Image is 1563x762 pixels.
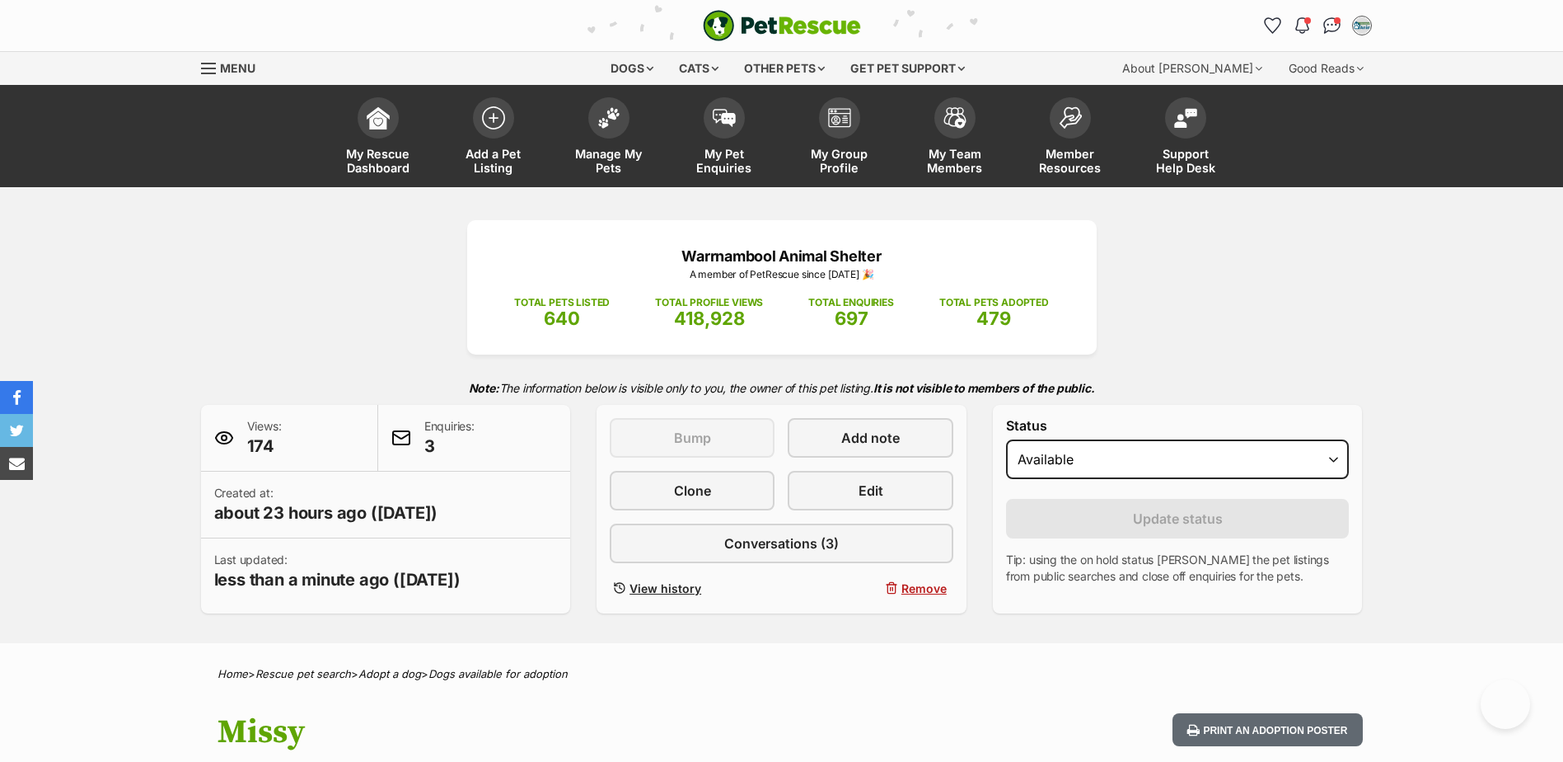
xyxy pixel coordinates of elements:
span: View history [629,580,701,597]
span: Bump [674,428,711,448]
span: 479 [976,308,1011,329]
p: Last updated: [214,552,461,591]
span: 418,928 [674,308,745,329]
img: help-desk-icon-fdf02630f3aa405de69fd3d07c3f3aa587a6932b1a1747fa1d2bba05be0121f9.svg [1174,108,1197,128]
a: Conversations (3) [610,524,953,563]
div: Get pet support [839,52,976,85]
span: Member Resources [1033,147,1107,175]
img: Alicia franklin profile pic [1354,17,1370,34]
img: chat-41dd97257d64d25036548639549fe6c8038ab92f7586957e7f3b1b290dea8141.svg [1323,17,1341,34]
p: The information below is visible only to you, the owner of this pet listing. [201,371,1363,405]
span: Clone [674,481,711,501]
label: Status [1006,418,1350,433]
button: Notifications [1289,12,1316,39]
a: Clone [610,471,774,510]
span: My Rescue Dashboard [341,147,415,175]
span: 697 [835,308,868,329]
span: My Group Profile [803,147,877,175]
strong: Note: [469,381,499,395]
strong: It is not visible to members of the public. [873,381,1095,395]
img: logo-e224e6f780fb5917bec1dbf3a21bbac754714ae5b6737aabdf751b685950b380.svg [703,10,861,41]
img: add-pet-listing-icon-0afa8454b4691262ce3f59096e99ab1cd57d4a30225e0717b998d2c9b9846f56.svg [482,106,505,129]
span: Conversations (3) [724,534,839,553]
p: Created at: [214,485,438,524]
div: About [PERSON_NAME] [1111,52,1274,85]
a: Menu [201,52,267,82]
span: 640 [544,308,580,329]
p: Tip: using the on hold status [PERSON_NAME] the pet listings from public searches and close off e... [1006,552,1350,585]
button: Update status [1006,499,1350,539]
a: Support Help Desk [1128,89,1243,187]
p: TOTAL PROFILE VIEWS [655,295,763,310]
a: Edit [788,471,952,510]
iframe: Help Scout Beacon - Open [1481,680,1530,729]
span: My Team Members [918,147,992,175]
a: Manage My Pets [551,89,667,187]
button: Print an adoption poster [1172,713,1362,747]
a: View history [610,576,774,600]
span: Manage My Pets [572,147,646,175]
a: Favourites [1260,12,1286,39]
span: My Pet Enquiries [687,147,761,175]
img: team-members-icon-5396bd8760b3fe7c0b43da4ab00e1e3bb1a5d9ba89233759b79545d2d3fc5d0d.svg [943,107,966,129]
button: My account [1349,12,1375,39]
a: Member Resources [1013,89,1128,187]
a: My Group Profile [782,89,897,187]
div: Good Reads [1277,52,1375,85]
p: TOTAL PETS LISTED [514,295,610,310]
p: TOTAL ENQUIRIES [808,295,893,310]
span: Edit [859,481,883,501]
span: less than a minute ago ([DATE]) [214,568,461,591]
span: Remove [901,580,947,597]
span: 3 [424,435,475,458]
button: Remove [788,576,952,600]
p: Warrnambool Animal Shelter [492,245,1072,267]
h1: Missy [218,713,915,751]
a: Dogs available for adoption [428,667,568,680]
a: Add a Pet Listing [436,89,551,187]
span: Menu [220,61,255,75]
div: Other pets [732,52,836,85]
button: Bump [610,418,774,458]
span: Add note [841,428,900,448]
p: A member of PetRescue since [DATE] 🎉 [492,267,1072,282]
span: Add a Pet Listing [456,147,531,175]
span: 174 [247,435,282,458]
img: dashboard-icon-eb2f2d2d3e046f16d808141f083e7271f6b2e854fb5c12c21221c1fb7104beca.svg [367,106,390,129]
div: Dogs [599,52,665,85]
ul: Account quick links [1260,12,1375,39]
p: TOTAL PETS ADOPTED [939,295,1049,310]
img: pet-enquiries-icon-7e3ad2cf08bfb03b45e93fb7055b45f3efa6380592205ae92323e6603595dc1f.svg [713,109,736,127]
div: Cats [667,52,730,85]
a: Adopt a dog [358,667,421,680]
p: Enquiries: [424,418,475,458]
img: notifications-46538b983faf8c2785f20acdc204bb7945ddae34d4c08c2a6579f10ce5e182be.svg [1295,17,1308,34]
a: Home [218,667,248,680]
a: Rescue pet search [255,667,351,680]
img: manage-my-pets-icon-02211641906a0b7f246fdf0571729dbe1e7629f14944591b6c1af311fb30b64b.svg [597,107,620,129]
a: Add note [788,418,952,458]
a: My Pet Enquiries [667,89,782,187]
a: My Team Members [897,89,1013,187]
span: Update status [1133,509,1223,529]
a: Conversations [1319,12,1345,39]
p: Views: [247,418,282,458]
img: group-profile-icon-3fa3cf56718a62981997c0bc7e787c4b2cf8bcc04b72c1350f741eb67cf2f40e.svg [828,108,851,128]
a: My Rescue Dashboard [321,89,436,187]
a: PetRescue [703,10,861,41]
div: > > > [176,668,1388,680]
span: about 23 hours ago ([DATE]) [214,501,438,524]
img: member-resources-icon-8e73f808a243e03378d46382f2149f9095a855e16c252ad45f914b54edf8863c.svg [1059,106,1082,129]
span: Support Help Desk [1149,147,1223,175]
